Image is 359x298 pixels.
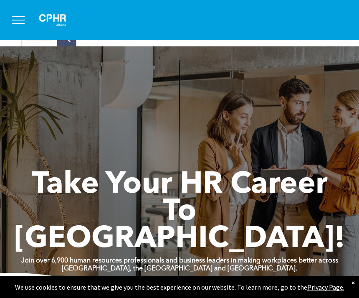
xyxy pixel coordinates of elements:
[14,197,345,255] span: To [GEOGRAPHIC_DATA]!
[21,257,338,264] strong: Join over 6,900 human resources professionals and business leaders in making workplaces better ac...
[307,283,344,291] a: Privacy Page.
[32,170,328,200] span: Take Your HR Career
[8,9,29,31] button: menu
[351,278,355,287] div: Dismiss notification
[62,265,297,272] strong: [GEOGRAPHIC_DATA], the [GEOGRAPHIC_DATA] and [GEOGRAPHIC_DATA].
[32,7,73,33] img: A white background with a few lines on it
